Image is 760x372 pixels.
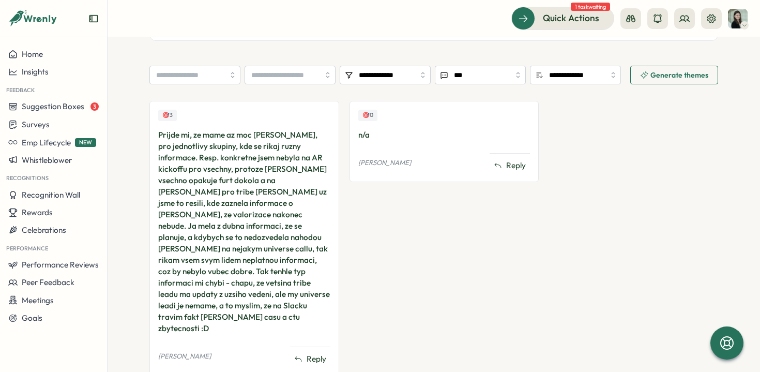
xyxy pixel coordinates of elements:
[75,138,96,147] span: NEW
[22,260,99,270] span: Performance Reviews
[22,120,50,129] span: Surveys
[290,351,330,367] button: Reply
[358,110,377,121] div: Upvotes
[358,158,411,168] p: [PERSON_NAME]
[307,353,326,365] span: Reply
[506,160,526,171] span: Reply
[88,13,99,24] button: Expand sidebar
[22,138,71,147] span: Emp Lifecycle
[650,71,708,79] span: Generate themes
[22,277,74,287] span: Peer Feedback
[728,9,748,28] img: Adela Stepanovska
[571,3,610,11] span: 1 task waiting
[22,225,66,235] span: Celebrations
[158,129,330,334] div: Prijde mi, ze mame az moc [PERSON_NAME], pro jednotlivy skupiny, kde se rikaj ruzny informace. Re...
[22,101,84,111] span: Suggestion Boxes
[90,102,99,111] span: 3
[511,7,614,29] button: Quick Actions
[490,158,530,173] button: Reply
[158,352,211,361] p: [PERSON_NAME]
[22,207,53,217] span: Rewards
[158,110,177,121] div: Upvotes
[22,295,54,305] span: Meetings
[358,129,530,141] div: n/a
[22,155,72,165] span: Whistleblower
[22,49,43,59] span: Home
[22,313,42,323] span: Goals
[22,67,49,77] span: Insights
[630,66,718,84] button: Generate themes
[543,11,599,25] span: Quick Actions
[22,190,80,200] span: Recognition Wall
